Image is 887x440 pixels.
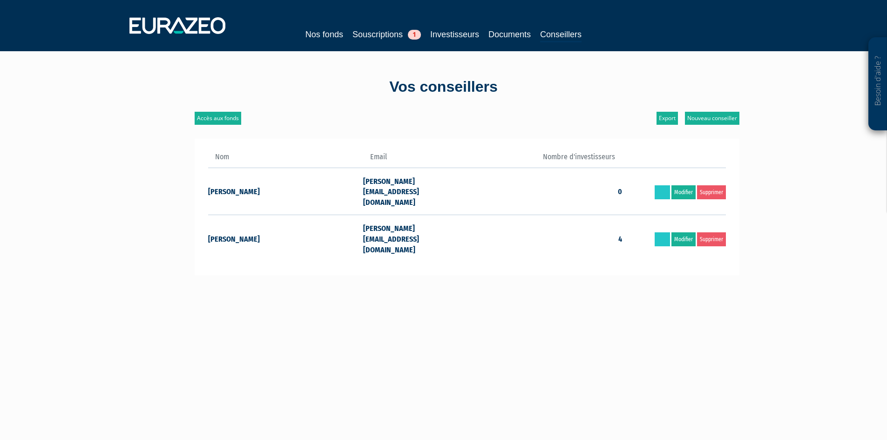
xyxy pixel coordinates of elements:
img: 1732889491-logotype_eurazeo_blanc_rvb.png [129,17,225,34]
a: Réinitialiser le mot de passe [655,232,670,246]
a: Investisseurs [430,28,479,41]
td: [PERSON_NAME] [208,215,364,262]
a: Modifier [671,232,696,246]
a: Documents [488,28,531,41]
a: Nos fonds [305,28,343,41]
td: [PERSON_NAME][EMAIL_ADDRESS][DOMAIN_NAME] [363,168,467,215]
th: Email [363,152,467,168]
td: [PERSON_NAME][EMAIL_ADDRESS][DOMAIN_NAME] [363,215,467,262]
a: Accès aux fonds [195,112,241,125]
td: 4 [467,215,622,262]
a: Modifier [671,185,696,199]
a: Conseillers [540,28,582,42]
div: Vos conseillers [178,76,709,98]
a: Nouveau conseiller [685,112,739,125]
th: Nom [208,152,364,168]
a: Souscriptions1 [352,28,421,41]
a: Export [657,112,678,125]
td: [PERSON_NAME] [208,168,364,215]
a: Supprimer [697,185,726,199]
p: Besoin d'aide ? [873,42,883,126]
a: Supprimer [697,232,726,246]
span: 1 [408,30,421,40]
a: Réinitialiser le mot de passe [655,185,670,199]
td: 0 [467,168,622,215]
th: Nombre d'investisseurs [467,152,622,168]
